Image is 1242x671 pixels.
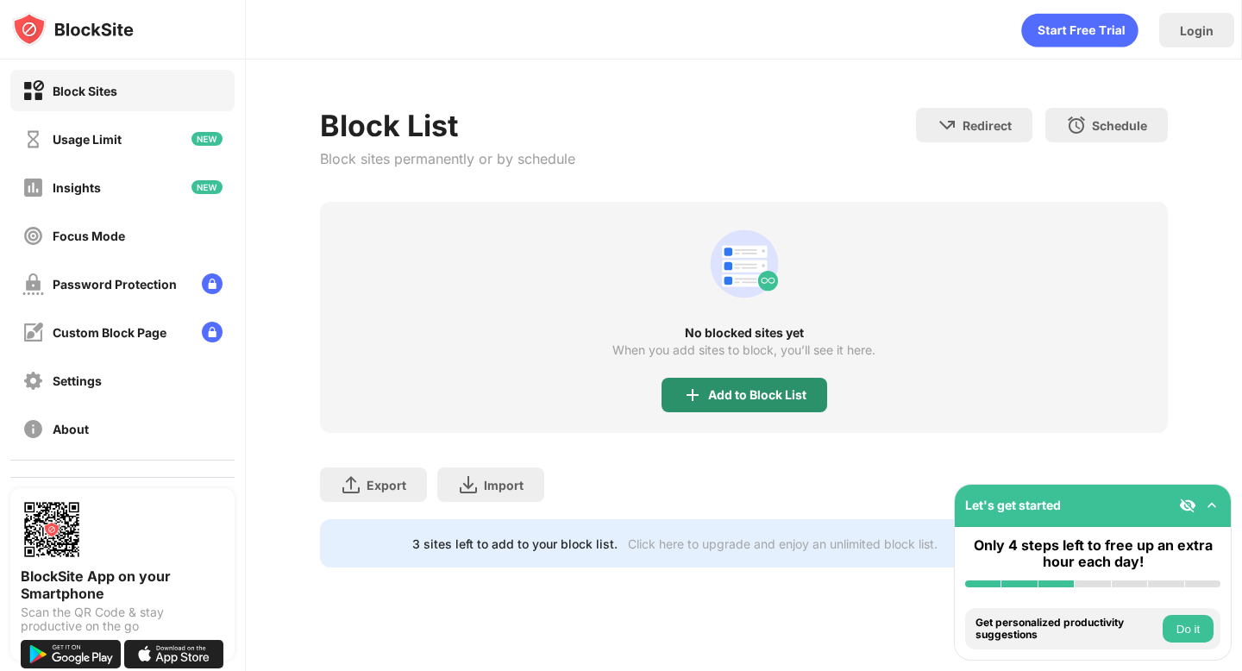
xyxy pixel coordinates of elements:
[53,422,89,436] div: About
[1092,118,1147,133] div: Schedule
[628,536,938,551] div: Click here to upgrade and enjoy an unlimited block list.
[22,370,44,392] img: settings-off.svg
[21,568,224,602] div: BlockSite App on your Smartphone
[53,325,166,340] div: Custom Block Page
[22,177,44,198] img: insights-off.svg
[1203,497,1220,514] img: omni-setup-toggle.svg
[22,129,44,150] img: time-usage-off.svg
[202,273,223,294] img: lock-menu.svg
[367,478,406,492] div: Export
[22,80,44,102] img: block-on.svg
[53,180,101,195] div: Insights
[320,326,1167,340] div: No blocked sites yet
[320,150,575,167] div: Block sites permanently or by schedule
[975,617,1158,642] div: Get personalized productivity suggestions
[191,132,223,146] img: new-icon.svg
[1180,23,1214,38] div: Login
[1163,615,1214,643] button: Do it
[202,322,223,342] img: lock-menu.svg
[22,418,44,440] img: about-off.svg
[412,536,618,551] div: 3 sites left to add to your block list.
[963,118,1012,133] div: Redirect
[965,537,1220,570] div: Only 4 steps left to free up an extra hour each day!
[1021,13,1138,47] div: animation
[191,180,223,194] img: new-icon.svg
[53,373,102,388] div: Settings
[53,84,117,98] div: Block Sites
[965,498,1061,512] div: Let's get started
[124,640,224,668] img: download-on-the-app-store.svg
[1179,497,1196,514] img: eye-not-visible.svg
[484,478,524,492] div: Import
[703,223,786,305] div: animation
[21,640,121,668] img: get-it-on-google-play.svg
[53,229,125,243] div: Focus Mode
[22,225,44,247] img: focus-off.svg
[53,132,122,147] div: Usage Limit
[22,273,44,295] img: password-protection-off.svg
[21,605,224,633] div: Scan the QR Code & stay productive on the go
[21,499,83,561] img: options-page-qr-code.png
[708,388,806,402] div: Add to Block List
[320,108,575,143] div: Block List
[22,322,44,343] img: customize-block-page-off.svg
[12,12,134,47] img: logo-blocksite.svg
[612,343,875,357] div: When you add sites to block, you’ll see it here.
[53,277,177,292] div: Password Protection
